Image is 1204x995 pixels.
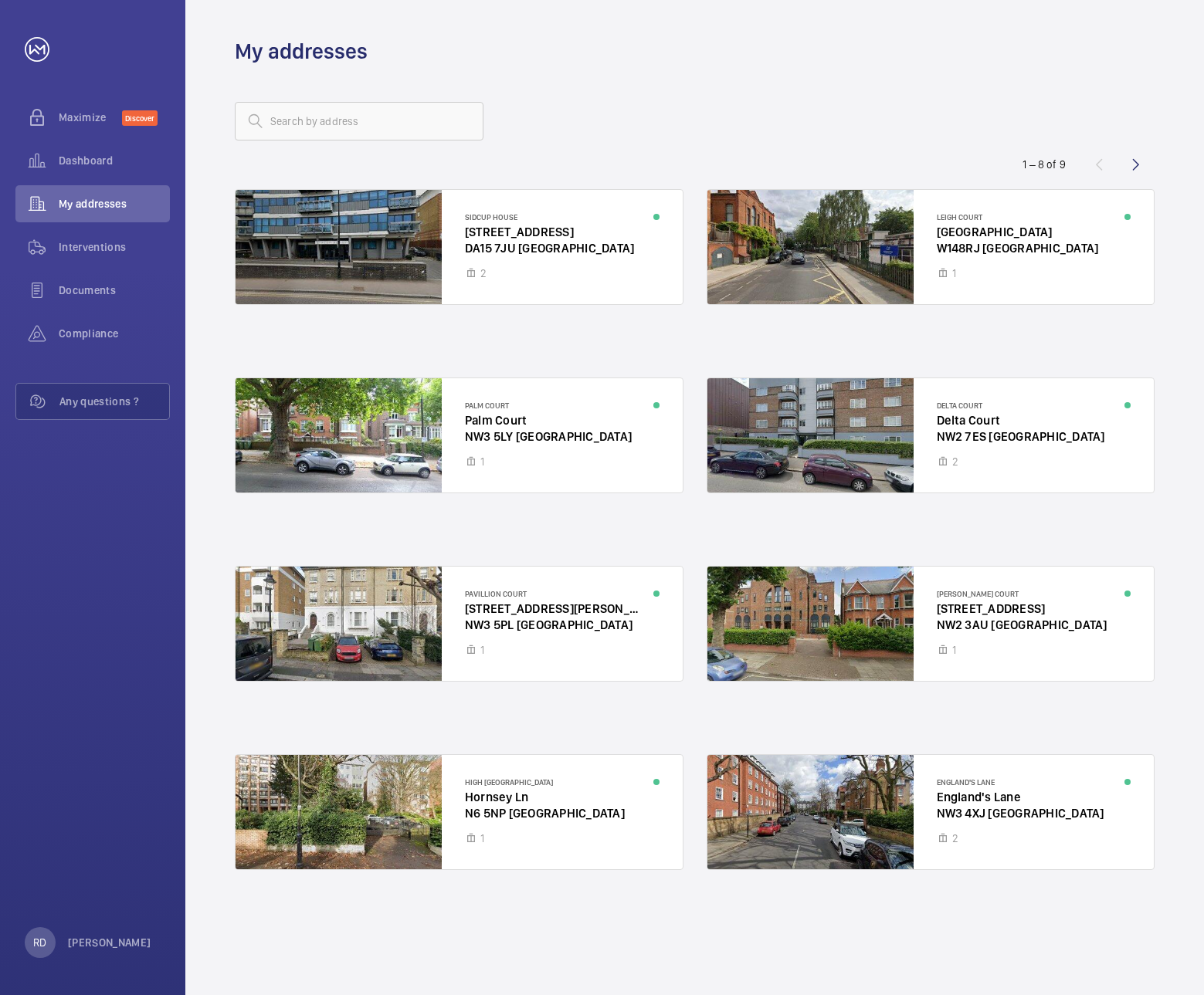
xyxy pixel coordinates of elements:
span: Documents [59,283,170,298]
div: 1 – 8 of 9 [1023,157,1066,172]
h1: My addresses [235,37,368,66]
span: Discover [122,110,158,126]
span: Maximize [59,110,122,125]
input: Search by address [235,102,483,140]
p: [PERSON_NAME] [68,935,151,950]
span: Interventions [59,239,170,255]
span: Any questions ? [59,394,169,409]
p: RD [33,935,46,950]
span: Dashboard [59,153,170,168]
span: My addresses [59,196,170,212]
span: Compliance [59,326,170,341]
